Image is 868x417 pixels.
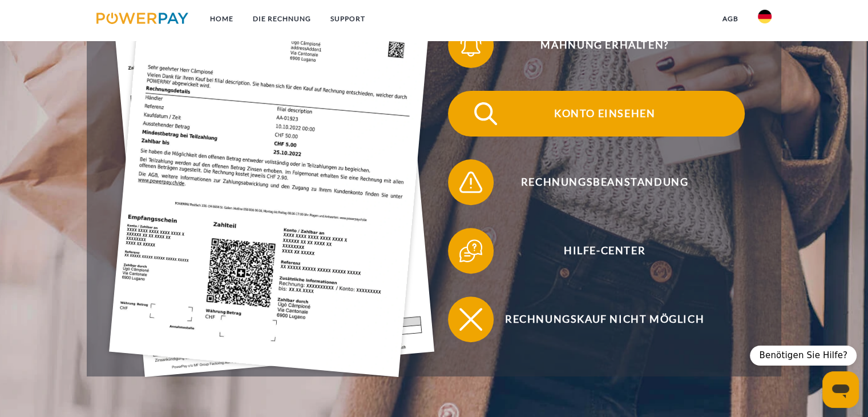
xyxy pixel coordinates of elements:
[457,168,485,197] img: qb_warning.svg
[822,371,859,408] iframe: Schaltfläche zum Öffnen des Messaging-Fensters; Konversation läuft
[465,228,744,274] span: Hilfe-Center
[448,91,745,137] button: Konto einsehen
[321,9,375,29] a: SUPPORT
[448,159,745,205] button: Rechnungsbeanstandung
[448,296,745,342] button: Rechnungskauf nicht möglich
[457,31,485,59] img: qb_bell.svg
[465,159,744,205] span: Rechnungsbeanstandung
[243,9,321,29] a: DIE RECHNUNG
[758,10,772,23] img: de
[448,228,745,274] button: Hilfe-Center
[750,346,857,366] div: Benötigen Sie Hilfe?
[465,91,744,137] span: Konto einsehen
[200,9,243,29] a: Home
[471,99,500,128] img: qb_search.svg
[465,22,744,68] span: Mahnung erhalten?
[457,236,485,265] img: qb_help.svg
[457,305,485,334] img: qb_close.svg
[448,22,745,68] button: Mahnung erhalten?
[96,13,188,24] img: logo-powerpay.svg
[465,296,744,342] span: Rechnungskauf nicht möglich
[713,9,748,29] a: agb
